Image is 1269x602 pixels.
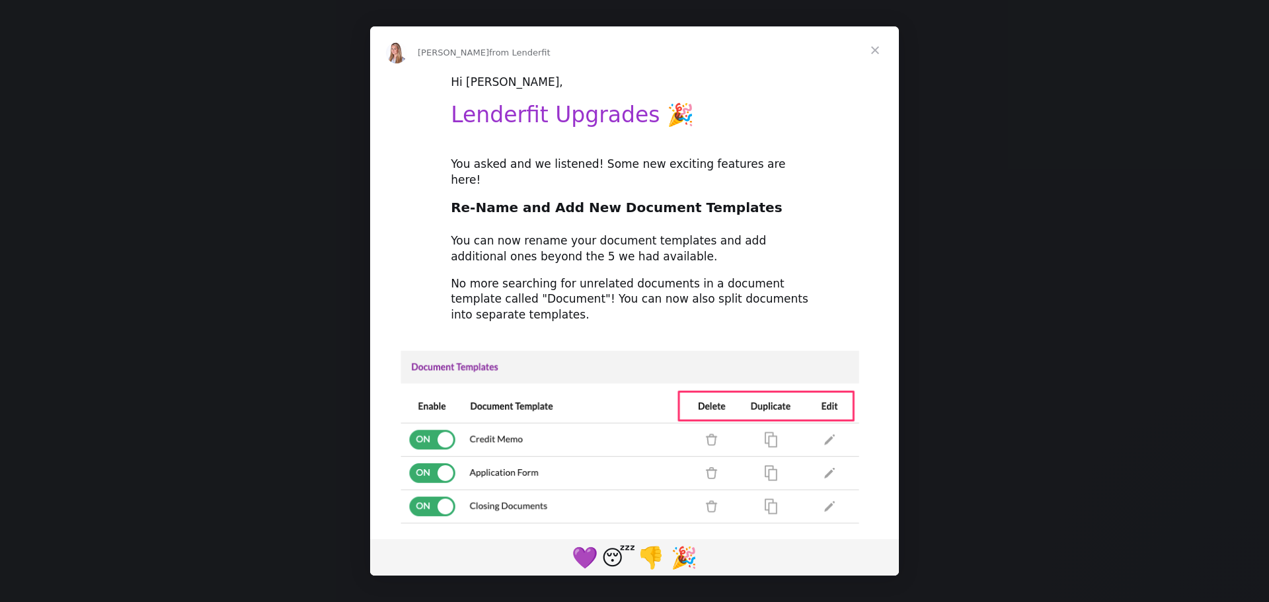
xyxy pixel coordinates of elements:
span: Close [851,26,899,74]
span: purple heart reaction [568,541,601,573]
span: 1 reaction [634,541,668,573]
span: 💜 [572,545,598,570]
span: [PERSON_NAME] [418,48,489,57]
div: No more searching for unrelated documents in a document template called "Document"! You can now a... [451,276,818,323]
h1: Lenderfit Upgrades 🎉 [451,102,818,137]
h2: Re-Name and Add New Document Templates [451,199,818,223]
span: 🎉 [671,545,697,570]
div: You asked and we listened! Some new exciting features are here! [451,157,818,188]
span: 👎 [638,545,664,570]
span: from Lenderfit [489,48,551,57]
span: sleeping reaction [601,541,634,573]
div: You can now rename your document templates and add additional ones beyond the 5 we had available. [451,233,818,265]
div: Hi [PERSON_NAME], [451,75,818,91]
span: tada reaction [668,541,701,573]
span: 😴 [601,545,635,570]
img: Profile image for Allison [386,42,407,63]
